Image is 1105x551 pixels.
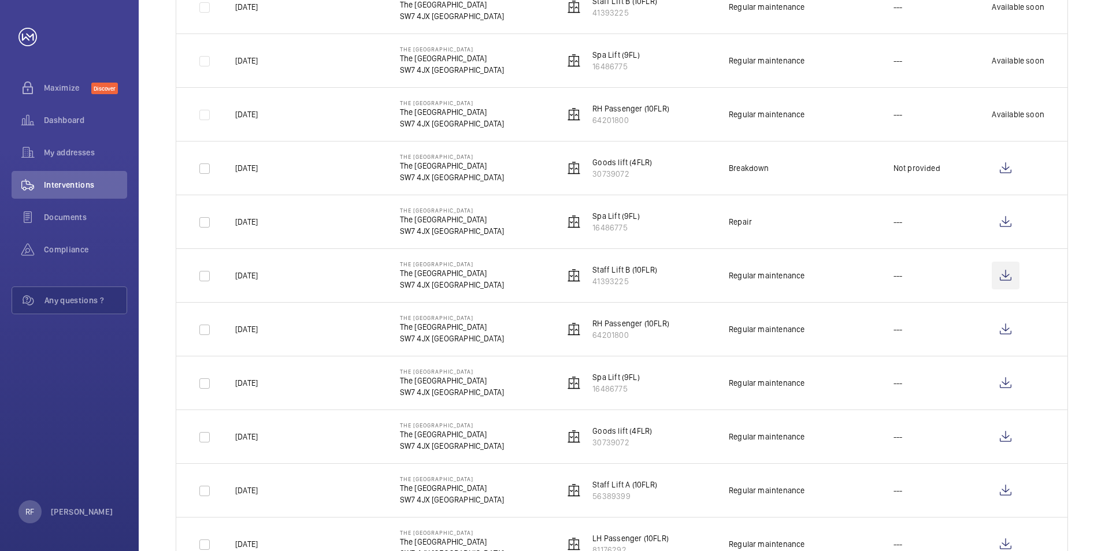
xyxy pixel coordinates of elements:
p: SW7 4JX [GEOGRAPHIC_DATA] [400,494,505,505]
p: 16486775 [592,61,640,72]
img: elevator.svg [567,430,581,444]
p: The [GEOGRAPHIC_DATA] [400,536,505,548]
p: The [GEOGRAPHIC_DATA] [400,46,505,53]
span: Documents [44,211,127,223]
p: --- [893,431,903,442]
p: 16486775 [592,383,640,394]
p: 64201800 [592,114,669,126]
img: elevator.svg [567,483,581,497]
p: The [GEOGRAPHIC_DATA] [400,214,505,225]
p: [DATE] [235,109,258,120]
p: SW7 4JX [GEOGRAPHIC_DATA] [400,279,505,291]
p: The [GEOGRAPHIC_DATA] [400,106,505,118]
img: elevator.svg [567,54,581,68]
p: --- [893,538,903,550]
p: Available soon [992,109,1044,120]
div: Regular maintenance [729,1,804,13]
p: SW7 4JX [GEOGRAPHIC_DATA] [400,10,505,22]
span: Dashboard [44,114,127,126]
div: Regular maintenance [729,485,804,496]
span: Any questions ? [45,295,127,306]
img: elevator.svg [567,322,581,336]
p: The [GEOGRAPHIC_DATA] [400,375,505,386]
p: 56389399 [592,490,657,502]
p: [DATE] [235,55,258,66]
p: RH Passenger (10FLR) [592,318,669,329]
span: Discover [91,83,118,94]
img: elevator.svg [567,107,581,121]
div: Breakdown [729,162,769,174]
p: The [GEOGRAPHIC_DATA] [400,321,505,333]
p: SW7 4JX [GEOGRAPHIC_DATA] [400,440,505,452]
p: SW7 4JX [GEOGRAPHIC_DATA] [400,386,505,398]
p: 64201800 [592,329,669,341]
p: 16486775 [592,222,640,233]
p: [DATE] [235,377,258,389]
p: SW7 4JX [GEOGRAPHIC_DATA] [400,118,505,129]
p: Spa Lift (9FL) [592,49,640,61]
p: [DATE] [235,538,258,550]
p: 41393225 [592,7,657,18]
p: [PERSON_NAME] [51,506,113,518]
div: Regular maintenance [729,431,804,442]
p: --- [893,109,903,120]
p: 30739072 [592,168,652,180]
img: elevator.svg [567,537,581,551]
img: elevator.svg [567,376,581,390]
p: The [GEOGRAPHIC_DATA] [400,53,505,64]
p: Available soon [992,55,1044,66]
div: Regular maintenance [729,55,804,66]
p: [DATE] [235,270,258,281]
p: The [GEOGRAPHIC_DATA] [400,207,505,214]
p: Goods lift (4FLR) [592,157,652,168]
p: The [GEOGRAPHIC_DATA] [400,260,505,267]
p: [DATE] [235,216,258,228]
img: elevator.svg [567,215,581,229]
p: The [GEOGRAPHIC_DATA] [400,429,505,440]
p: [DATE] [235,485,258,496]
p: The [GEOGRAPHIC_DATA] [400,422,505,429]
p: Staff Lift A (10FLR) [592,479,657,490]
p: Spa Lift (9FL) [592,371,640,383]
p: The [GEOGRAPHIC_DATA] [400,368,505,375]
p: The [GEOGRAPHIC_DATA] [400,475,505,482]
span: Compliance [44,244,127,255]
p: SW7 4JX [GEOGRAPHIC_DATA] [400,333,505,344]
div: Regular maintenance [729,377,804,389]
p: The [GEOGRAPHIC_DATA] [400,99,505,106]
p: RF [25,506,34,518]
p: The [GEOGRAPHIC_DATA] [400,529,505,536]
p: [DATE] [235,431,258,442]
p: --- [893,485,903,496]
p: --- [893,216,903,228]
div: Repair [729,216,752,228]
div: Regular maintenance [729,538,804,550]
p: --- [893,323,903,335]
p: SW7 4JX [GEOGRAPHIC_DATA] [400,64,505,76]
p: SW7 4JX [GEOGRAPHIC_DATA] [400,172,505,183]
p: RH Passenger (10FLR) [592,103,669,114]
p: The [GEOGRAPHIC_DATA] [400,267,505,279]
p: Spa Lift (9FL) [592,210,640,222]
p: Not provided [893,162,940,174]
p: The [GEOGRAPHIC_DATA] [400,153,505,160]
div: Regular maintenance [729,109,804,120]
div: Regular maintenance [729,323,804,335]
img: elevator.svg [567,161,581,175]
p: --- [893,55,903,66]
p: The [GEOGRAPHIC_DATA] [400,160,505,172]
p: LH Passenger (10FLR) [592,533,669,544]
p: Goods lift (4FLR) [592,425,652,437]
p: The [GEOGRAPHIC_DATA] [400,314,505,321]
p: The [GEOGRAPHIC_DATA] [400,482,505,494]
p: --- [893,1,903,13]
span: Interventions [44,179,127,191]
p: SW7 4JX [GEOGRAPHIC_DATA] [400,225,505,237]
p: [DATE] [235,1,258,13]
p: 41393225 [592,275,657,287]
p: Available soon [992,1,1044,13]
p: 30739072 [592,437,652,448]
p: --- [893,270,903,281]
p: Staff Lift B (10FLR) [592,264,657,275]
div: Regular maintenance [729,270,804,281]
